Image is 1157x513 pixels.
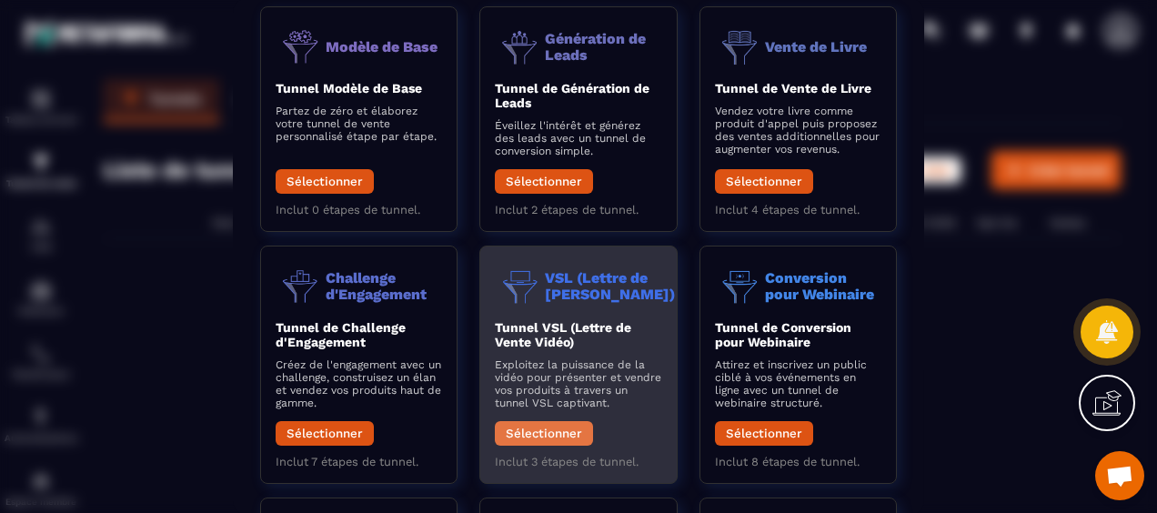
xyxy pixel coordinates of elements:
[495,169,593,194] button: Sélectionner
[276,358,442,409] p: Créez de l'engagement avec un challenge, construisez un élan et vendez vos produits haut de gamme.
[715,421,813,446] button: Sélectionner
[495,119,661,157] p: Éveillez l'intérêt et générez des leads avec un tunnel de conversion simple.
[495,261,545,311] img: funnel-objective-icon
[276,22,326,72] img: funnel-objective-icon
[715,455,881,468] p: Inclut 8 étapes de tunnel.
[545,270,675,302] p: VSL (Lettre de [PERSON_NAME])
[276,81,422,96] b: Tunnel Modèle de Base
[495,421,593,446] button: Sélectionner
[715,320,851,349] b: Tunnel de Conversion pour Webinaire
[276,455,442,468] p: Inclut 7 étapes de tunnel.
[765,270,881,302] p: Conversion pour Webinaire
[276,203,442,216] p: Inclut 0 étapes de tunnel.
[765,39,867,55] p: Vente de Livre
[545,31,661,63] p: Génération de Leads
[326,39,438,55] p: Modèle de Base
[276,320,406,349] b: Tunnel de Challenge d'Engagement
[495,203,661,216] p: Inclut 2 étapes de tunnel.
[276,105,442,143] p: Partez de zéro et élaborez votre tunnel de vente personnalisé étape par étape.
[715,169,813,194] button: Sélectionner
[495,455,661,468] p: Inclut 3 étapes de tunnel.
[715,358,881,409] p: Attirez et inscrivez un public ciblé à vos événements en ligne avec un tunnel de webinaire struct...
[326,270,442,302] p: Challenge d'Engagement
[715,203,881,216] p: Inclut 4 étapes de tunnel.
[276,421,374,446] button: Sélectionner
[495,81,649,110] b: Tunnel de Génération de Leads
[495,320,631,349] b: Tunnel VSL (Lettre de Vente Vidéo)
[715,81,871,96] b: Tunnel de Vente de Livre
[495,358,661,409] p: Exploitez la puissance de la vidéo pour présenter et vendre vos produits à travers un tunnel VSL ...
[715,261,765,311] img: funnel-objective-icon
[1095,451,1144,500] a: Ouvrir le chat
[276,169,374,194] button: Sélectionner
[276,261,326,311] img: funnel-objective-icon
[495,22,545,72] img: funnel-objective-icon
[715,22,765,72] img: funnel-objective-icon
[715,105,881,156] p: Vendez votre livre comme produit d'appel puis proposez des ventes additionnelles pour augmenter v...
